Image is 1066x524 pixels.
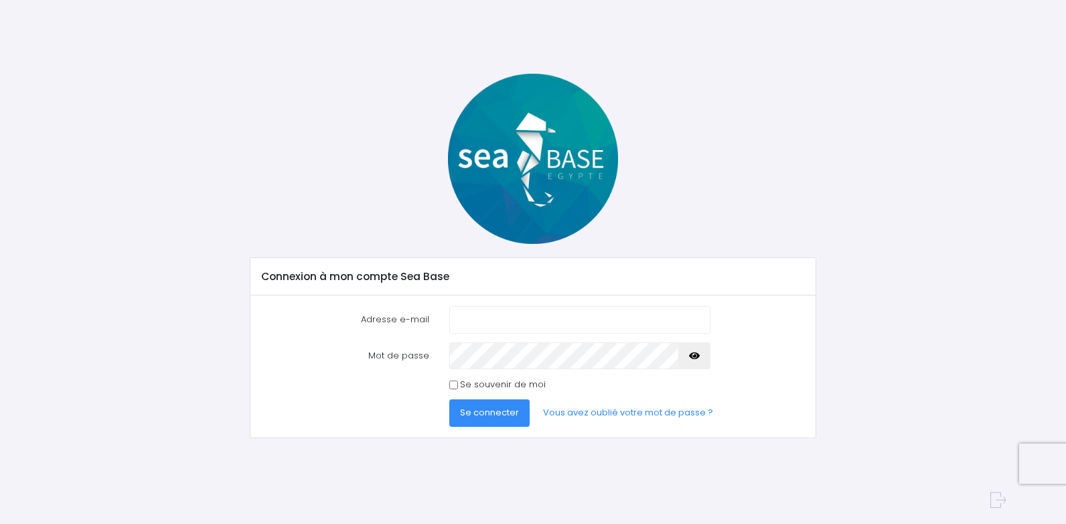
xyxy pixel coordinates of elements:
[460,406,519,419] span: Se connecter
[449,399,530,426] button: Se connecter
[252,342,439,369] label: Mot de passe
[250,258,815,296] div: Connexion à mon compte Sea Base
[252,306,439,333] label: Adresse e-mail
[460,378,546,391] label: Se souvenir de moi
[532,399,724,426] a: Vous avez oublié votre mot de passe ?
